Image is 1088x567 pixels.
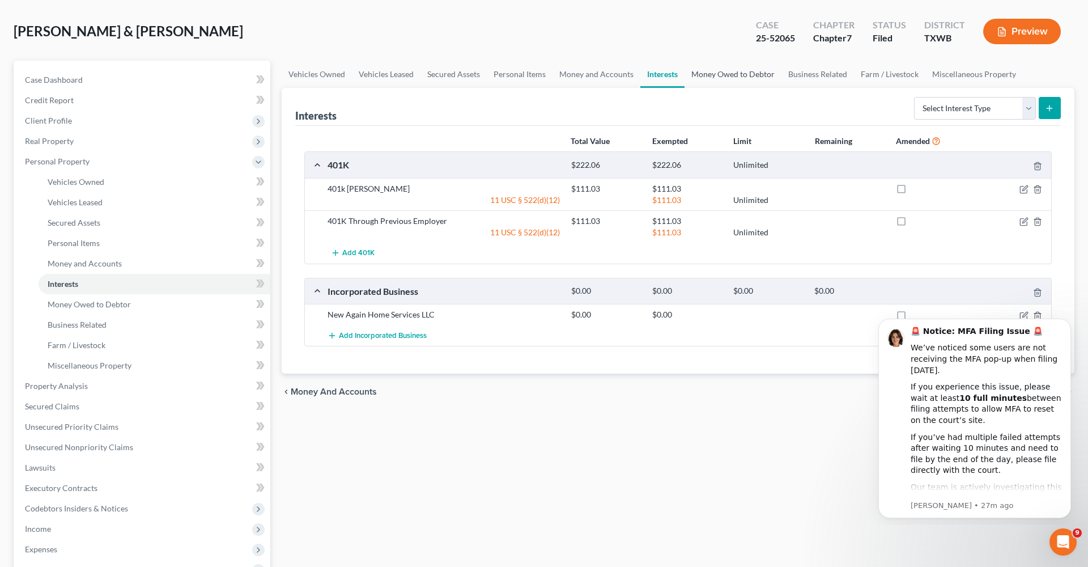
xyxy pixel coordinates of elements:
[39,315,270,335] a: Business Related
[48,259,122,268] span: Money and Accounts
[896,136,930,146] strong: Amended
[39,192,270,213] a: Vehicles Leased
[420,61,487,88] a: Secured Assets
[566,160,647,171] div: $222.06
[25,524,51,534] span: Income
[652,136,688,146] strong: Exempted
[566,309,647,320] div: $0.00
[328,243,377,264] button: Add 401K
[322,183,566,194] div: 401k [PERSON_NAME]
[1073,528,1082,538] span: 9
[48,340,105,350] span: Farm / Livestock
[813,19,855,32] div: Chapter
[647,183,728,194] div: $111.03
[873,19,906,32] div: Status
[647,215,728,227] div: $111.03
[925,61,1023,88] a: Miscellaneous Property
[16,396,270,417] a: Secured Claims
[25,75,83,84] span: Case Dashboard
[728,160,809,171] div: Unlimited
[1049,528,1077,556] iframe: Intercom live chat
[25,503,128,513] span: Codebtors Insiders & Notices
[25,381,88,391] span: Property Analysis
[328,325,427,346] button: Add Incorporated Business
[48,197,103,207] span: Vehicles Leased
[322,227,566,238] div: 11 USC § 522(d)(12)
[640,61,685,88] a: Interests
[566,286,647,297] div: $0.00
[571,136,610,146] strong: Total Value
[48,279,78,289] span: Interests
[16,417,270,437] a: Unsecured Priority Claims
[322,309,566,320] div: New Again Home Services LLC
[25,136,74,146] span: Real Property
[647,194,728,206] div: $111.03
[342,249,375,258] span: Add 401K
[861,308,1088,525] iframe: Intercom notifications message
[39,356,270,376] a: Miscellaneous Property
[685,61,781,88] a: Money Owed to Debtor
[728,227,809,238] div: Unlimited
[815,136,852,146] strong: Remaining
[39,233,270,253] a: Personal Items
[25,95,74,105] span: Credit Report
[39,335,270,356] a: Farm / Livestock
[854,61,925,88] a: Farm / Livestock
[16,70,270,90] a: Case Dashboard
[25,401,79,411] span: Secured Claims
[48,299,131,309] span: Money Owed to Debtor
[48,218,100,227] span: Secured Assets
[847,32,852,43] span: 7
[282,387,377,396] button: chevron_left Money and Accounts
[25,442,133,452] span: Unsecured Nonpriority Claims
[566,215,647,227] div: $111.03
[647,286,728,297] div: $0.00
[924,19,965,32] div: District
[756,19,795,32] div: Case
[48,361,131,370] span: Miscellaneous Property
[728,194,809,206] div: Unlimited
[16,90,270,111] a: Credit Report
[756,32,795,45] div: 25-52065
[16,376,270,396] a: Property Analysis
[322,285,566,297] div: Incorporated Business
[282,61,352,88] a: Vehicles Owned
[983,19,1061,44] button: Preview
[291,387,377,396] span: Money and Accounts
[339,331,427,340] span: Add Incorporated Business
[39,172,270,192] a: Vehicles Owned
[733,136,751,146] strong: Limit
[809,286,890,297] div: $0.00
[647,309,728,320] div: $0.00
[16,437,270,458] a: Unsecured Nonpriority Claims
[352,61,420,88] a: Vehicles Leased
[282,387,291,396] i: chevron_left
[16,458,270,478] a: Lawsuits
[781,61,854,88] a: Business Related
[25,116,72,125] span: Client Profile
[647,227,728,238] div: $111.03
[25,463,56,472] span: Lawsuits
[322,194,566,206] div: 11 USC § 522(d)(12)
[39,253,270,274] a: Money and Accounts
[552,61,640,88] a: Money and Accounts
[647,160,728,171] div: $222.06
[813,32,855,45] div: Chapter
[25,544,57,554] span: Expenses
[728,286,809,297] div: $0.00
[25,156,90,166] span: Personal Property
[924,32,965,45] div: TXWB
[39,294,270,315] a: Money Owed to Debtor
[48,320,107,329] span: Business Related
[25,422,118,431] span: Unsecured Priority Claims
[14,23,243,39] span: [PERSON_NAME] & [PERSON_NAME]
